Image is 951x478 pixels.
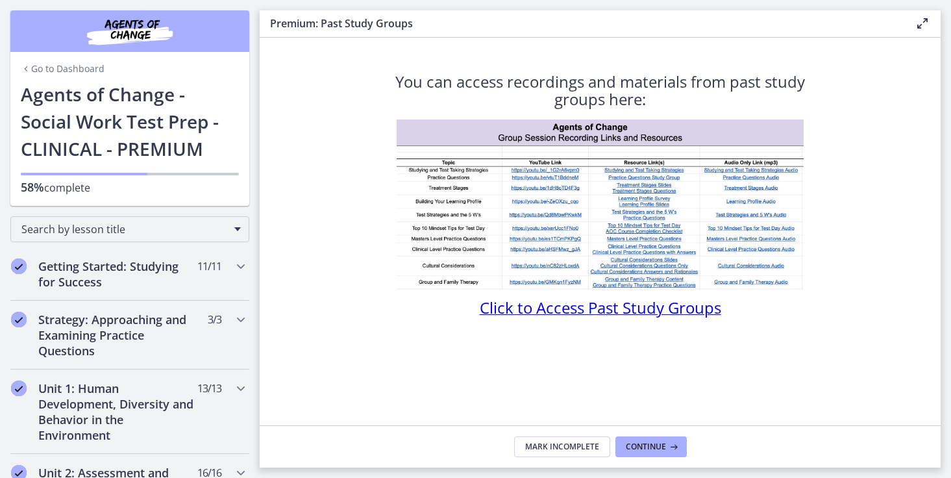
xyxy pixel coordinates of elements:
[615,436,687,457] button: Continue
[525,442,599,452] span: Mark Incomplete
[21,179,44,195] span: 58%
[397,120,804,290] img: 1734296182395.jpeg
[11,258,27,274] i: Completed
[270,16,894,31] h3: Premium: Past Study Groups
[514,436,610,457] button: Mark Incomplete
[480,297,721,318] span: Click to Access Past Study Groups
[395,71,805,110] span: You can access recordings and materials from past study groups here:
[52,16,208,47] img: Agents of Change Social Work Test Prep
[38,258,197,290] h2: Getting Started: Studying for Success
[197,258,221,274] span: 11 / 11
[38,312,197,359] h2: Strategy: Approaching and Examining Practice Questions
[480,303,721,317] a: Click to Access Past Study Groups
[11,312,27,327] i: Completed
[38,381,197,443] h2: Unit 1: Human Development, Diversity and Behavior in the Environment
[197,381,221,396] span: 13 / 13
[21,179,239,195] p: complete
[21,62,105,75] a: Go to Dashboard
[208,312,221,327] span: 3 / 3
[11,381,27,396] i: Completed
[21,81,239,162] h1: Agents of Change - Social Work Test Prep - CLINICAL - PREMIUM
[626,442,666,452] span: Continue
[10,216,249,242] div: Search by lesson title
[21,222,228,236] span: Search by lesson title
